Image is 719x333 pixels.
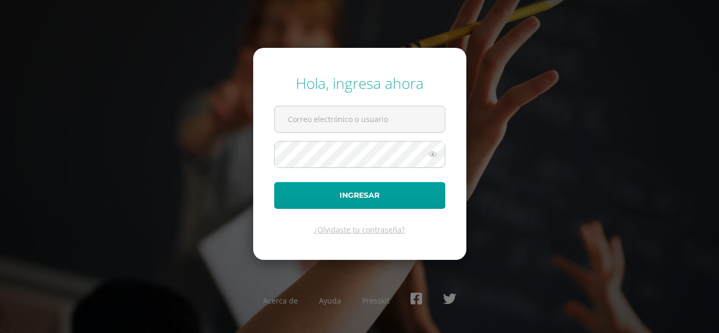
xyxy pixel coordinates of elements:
[274,73,445,93] div: Hola, ingresa ahora
[275,106,445,132] input: Correo electrónico o usuario
[314,225,405,235] a: ¿Olvidaste tu contraseña?
[263,296,298,306] a: Acerca de
[319,296,341,306] a: Ayuda
[274,182,445,209] button: Ingresar
[362,296,390,306] a: Presskit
